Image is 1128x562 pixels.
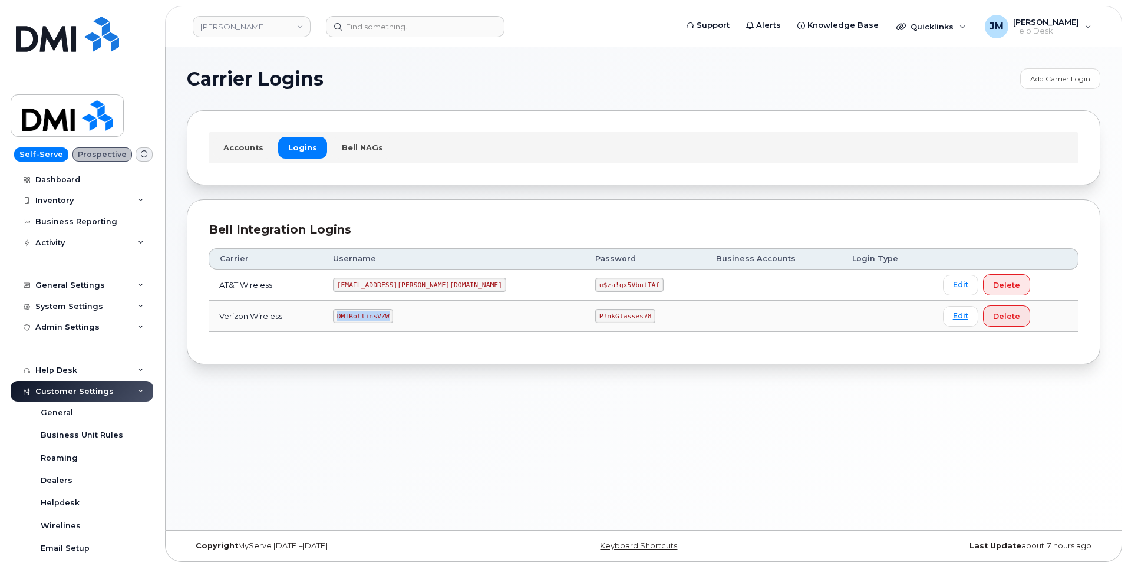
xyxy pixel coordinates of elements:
a: Logins [278,137,327,158]
span: Delete [993,280,1020,291]
a: Add Carrier Login [1020,68,1100,89]
strong: Last Update [969,541,1021,550]
div: about 7 hours ago [796,541,1100,551]
span: Delete [993,311,1020,322]
code: P!nkGlasses78 [595,309,655,323]
a: Keyboard Shortcuts [600,541,677,550]
th: Username [322,248,585,270]
td: Verizon Wireless [209,301,322,332]
code: [EMAIL_ADDRESS][PERSON_NAME][DOMAIN_NAME] [333,278,506,292]
button: Delete [983,274,1030,295]
div: Bell Integration Logins [209,221,1078,238]
a: Accounts [213,137,273,158]
button: Delete [983,305,1030,327]
th: Business Accounts [705,248,842,270]
th: Carrier [209,248,322,270]
code: u$za!gx5VbntTAf [595,278,664,292]
a: Edit [943,275,978,295]
th: Login Type [842,248,932,270]
a: Edit [943,306,978,327]
code: DMIRollinsVZW [333,309,393,323]
div: MyServe [DATE]–[DATE] [187,541,492,551]
strong: Copyright [196,541,238,550]
th: Password [585,248,705,270]
td: AT&T Wireless [209,270,322,301]
a: Bell NAGs [332,137,393,158]
span: Carrier Logins [187,70,324,88]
